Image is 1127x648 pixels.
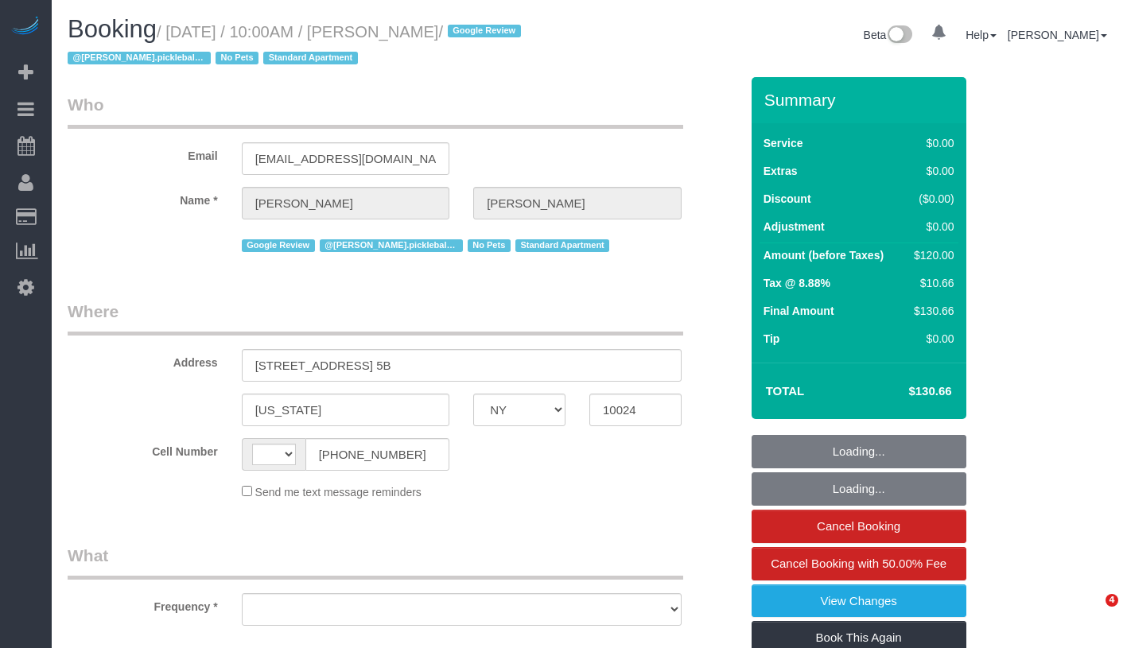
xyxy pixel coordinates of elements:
[861,385,951,398] h4: $130.66
[766,384,805,398] strong: Total
[242,187,450,219] input: First Name
[68,544,683,580] legend: What
[752,584,966,618] a: View Changes
[907,135,954,151] div: $0.00
[68,93,683,129] legend: Who
[907,191,954,207] div: ($0.00)
[263,52,358,64] span: Standard Apartment
[752,547,966,580] a: Cancel Booking with 50.00% Fee
[242,239,315,252] span: Google Review
[771,557,946,570] span: Cancel Booking with 50.00% Fee
[764,91,958,109] h3: Summary
[907,275,954,291] div: $10.66
[56,438,230,460] label: Cell Number
[56,349,230,371] label: Address
[764,135,803,151] label: Service
[764,219,825,235] label: Adjustment
[216,52,258,64] span: No Pets
[907,331,954,347] div: $0.00
[764,331,780,347] label: Tip
[242,394,450,426] input: City
[448,25,521,37] span: Google Review
[255,486,422,499] span: Send me text message reminders
[56,142,230,164] label: Email
[56,187,230,208] label: Name *
[68,23,526,68] small: / [DATE] / 10:00AM / [PERSON_NAME]
[468,239,511,252] span: No Pets
[320,239,463,252] span: @[PERSON_NAME].pickleball - coupon
[305,438,450,471] input: Cell Number
[752,510,966,543] a: Cancel Booking
[907,163,954,179] div: $0.00
[515,239,610,252] span: Standard Apartment
[886,25,912,46] img: New interface
[907,219,954,235] div: $0.00
[68,52,211,64] span: @[PERSON_NAME].pickleball - coupon
[907,303,954,319] div: $130.66
[907,247,954,263] div: $120.00
[764,191,811,207] label: Discount
[1008,29,1107,41] a: [PERSON_NAME]
[56,593,230,615] label: Frequency *
[473,187,682,219] input: Last Name
[242,142,450,175] input: Email
[589,394,682,426] input: Zip Code
[764,275,830,291] label: Tax @ 8.88%
[864,29,913,41] a: Beta
[764,303,834,319] label: Final Amount
[764,247,884,263] label: Amount (before Taxes)
[1073,594,1111,632] iframe: Intercom live chat
[1106,594,1118,607] span: 4
[764,163,798,179] label: Extras
[10,16,41,38] img: Automaid Logo
[68,300,683,336] legend: Where
[966,29,997,41] a: Help
[68,15,157,43] span: Booking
